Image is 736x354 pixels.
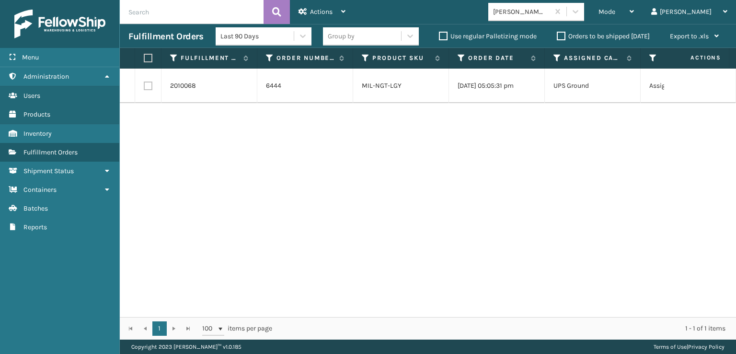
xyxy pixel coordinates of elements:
[310,8,333,16] span: Actions
[131,340,241,354] p: Copyright 2023 [PERSON_NAME]™ v 1.0.185
[362,82,402,90] a: MIL-NGT-LGY
[286,324,725,333] div: 1 - 1 of 1 items
[493,7,550,17] div: [PERSON_NAME] Brands
[23,72,69,81] span: Administration
[468,54,526,62] label: Order Date
[545,69,641,103] td: UPS Ground
[276,54,334,62] label: Order Number
[220,31,295,41] div: Last 90 Days
[23,92,40,100] span: Users
[23,167,74,175] span: Shipment Status
[23,130,52,138] span: Inventory
[23,110,50,118] span: Products
[23,186,57,194] span: Containers
[128,31,203,42] h3: Fulfillment Orders
[449,69,545,103] td: [DATE] 05:05:31 pm
[202,324,217,333] span: 100
[372,54,430,62] label: Product SKU
[598,8,615,16] span: Mode
[202,321,272,336] span: items per page
[660,50,727,66] span: Actions
[557,32,650,40] label: Orders to be shipped [DATE]
[23,204,48,212] span: Batches
[257,69,353,103] td: 6444
[23,148,78,156] span: Fulfillment Orders
[654,340,724,354] div: |
[170,81,196,91] a: 2010068
[670,32,709,40] span: Export to .xls
[22,53,39,61] span: Menu
[654,343,687,350] a: Terms of Use
[439,32,537,40] label: Use regular Palletizing mode
[181,54,239,62] label: Fulfillment Order Id
[564,54,622,62] label: Assigned Carrier Service
[23,223,47,231] span: Reports
[14,10,105,38] img: logo
[152,321,167,336] a: 1
[688,343,724,350] a: Privacy Policy
[328,31,355,41] div: Group by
